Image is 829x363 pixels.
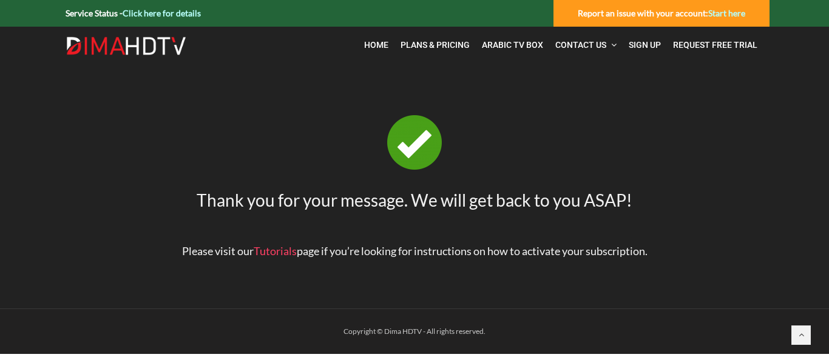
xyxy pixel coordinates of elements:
[578,8,745,18] strong: Report an issue with your account:
[476,33,549,58] a: Arabic TV Box
[549,33,623,58] a: Contact Us
[708,8,745,18] a: Start here
[667,33,763,58] a: Request Free Trial
[66,8,201,18] strong: Service Status -
[623,33,667,58] a: Sign Up
[197,190,632,210] span: Thank you for your message. We will get back to you ASAP!
[254,244,297,258] a: Tutorials
[791,325,811,345] a: Back to top
[673,40,757,50] span: Request Free Trial
[555,40,606,50] span: Contact Us
[387,115,442,170] img: tick
[482,40,543,50] span: Arabic TV Box
[66,36,187,56] img: Dima HDTV
[629,40,661,50] span: Sign Up
[358,33,394,58] a: Home
[182,244,648,258] span: Please visit our page if you’re looking for instructions on how to activate your subscription.
[401,40,470,50] span: Plans & Pricing
[59,324,770,339] div: Copyright © Dima HDTV - All rights reserved.
[364,40,388,50] span: Home
[394,33,476,58] a: Plans & Pricing
[123,8,201,18] a: Click here for details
